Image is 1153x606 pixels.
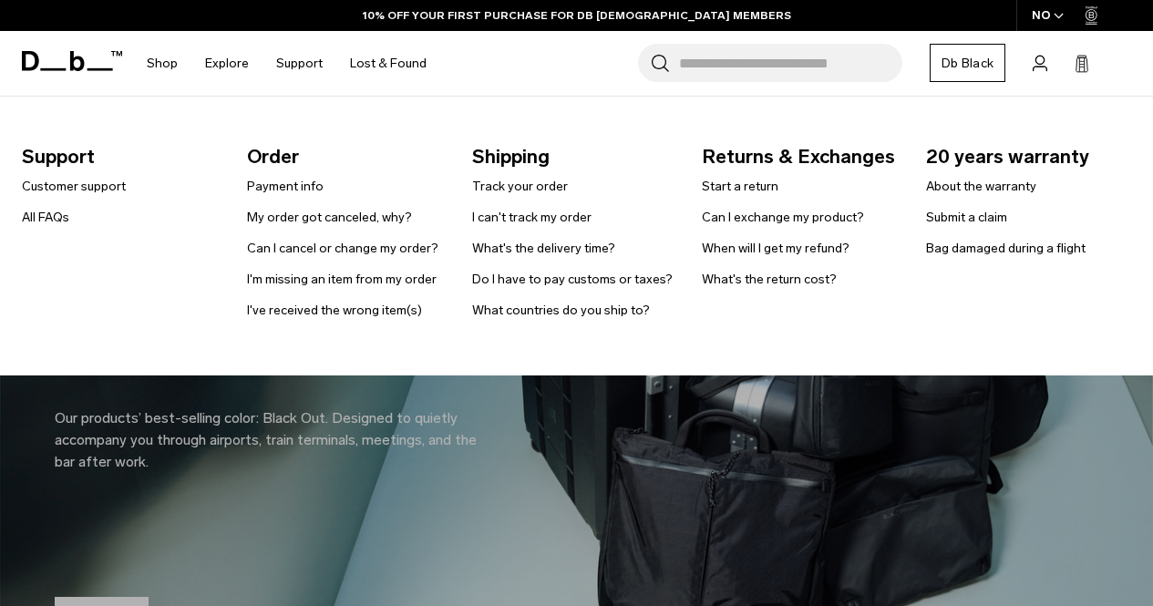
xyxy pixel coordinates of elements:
[472,177,568,196] a: Track your order
[147,31,178,96] a: Shop
[926,239,1086,258] a: Bag damaged during a flight
[702,239,849,258] a: When will I get my refund?
[350,31,427,96] a: Lost & Found
[702,142,898,171] span: Returns & Exchanges
[205,31,249,96] a: Explore
[247,208,412,227] a: My order got canceled, why?
[363,7,791,24] a: 10% OFF YOUR FIRST PURCHASE FOR DB [DEMOGRAPHIC_DATA] MEMBERS
[22,142,218,171] span: Support
[702,208,864,227] a: Can I exchange my product?
[926,142,1122,171] span: 20 years warranty
[22,208,69,227] a: All FAQs
[247,270,437,289] a: I'm missing an item from my order
[926,208,1007,227] a: Submit a claim
[926,177,1036,196] a: About the warranty
[247,177,324,196] a: Payment info
[930,44,1005,82] a: Db Black
[702,177,778,196] a: Start a return
[472,239,615,258] a: What's the delivery time?
[702,270,837,289] a: What's the return cost?
[472,270,673,289] a: Do I have to pay customs or taxes?
[247,142,443,171] span: Order
[472,301,650,320] a: What countries do you ship to?
[472,208,592,227] a: I can't track my order
[22,177,126,196] a: Customer support
[472,142,673,171] span: Shipping
[133,31,440,96] nav: Main Navigation
[247,301,422,320] a: I've received the wrong item(s)
[247,239,438,258] a: Can I cancel or change my order?
[276,31,323,96] a: Support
